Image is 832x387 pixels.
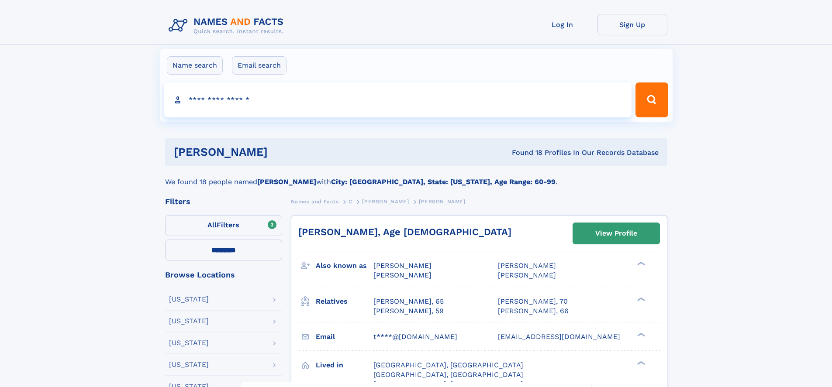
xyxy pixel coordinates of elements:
[635,261,646,267] div: ❯
[373,271,432,279] span: [PERSON_NAME]
[498,297,568,306] a: [PERSON_NAME], 70
[174,147,390,158] h1: [PERSON_NAME]
[298,226,511,237] a: [PERSON_NAME], Age [DEMOGRAPHIC_DATA]
[390,148,659,158] div: Found 18 Profiles In Our Records Database
[349,196,352,207] a: C
[165,166,667,187] div: We found 18 people named with .
[573,223,659,244] a: View Profile
[167,56,223,75] label: Name search
[362,199,409,205] span: [PERSON_NAME]
[169,339,209,346] div: [US_STATE]
[498,261,556,270] span: [PERSON_NAME]
[373,306,444,316] a: [PERSON_NAME], 59
[232,56,287,75] label: Email search
[528,14,597,35] a: Log In
[373,297,444,306] a: [PERSON_NAME], 65
[316,294,373,309] h3: Relatives
[257,178,316,186] b: [PERSON_NAME]
[316,258,373,273] h3: Also known as
[331,178,556,186] b: City: [GEOGRAPHIC_DATA], State: [US_STATE], Age Range: 60-99
[373,261,432,270] span: [PERSON_NAME]
[169,318,209,325] div: [US_STATE]
[595,223,637,243] div: View Profile
[291,196,339,207] a: Names and Facts
[373,370,523,379] span: [GEOGRAPHIC_DATA], [GEOGRAPHIC_DATA]
[373,361,523,369] span: [GEOGRAPHIC_DATA], [GEOGRAPHIC_DATA]
[498,271,556,279] span: [PERSON_NAME]
[164,82,632,117] input: search input
[635,360,646,366] div: ❯
[498,306,569,316] a: [PERSON_NAME], 66
[635,82,668,117] button: Search Button
[498,332,620,341] span: [EMAIL_ADDRESS][DOMAIN_NAME]
[635,296,646,302] div: ❯
[165,198,282,205] div: Filters
[165,271,282,279] div: Browse Locations
[316,358,373,373] h3: Lived in
[349,199,352,205] span: C
[169,296,209,303] div: [US_STATE]
[362,196,409,207] a: [PERSON_NAME]
[635,332,646,337] div: ❯
[169,361,209,368] div: [US_STATE]
[316,329,373,344] h3: Email
[165,14,291,38] img: Logo Names and Facts
[165,215,282,236] label: Filters
[597,14,667,35] a: Sign Up
[207,221,217,229] span: All
[419,199,466,205] span: [PERSON_NAME]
